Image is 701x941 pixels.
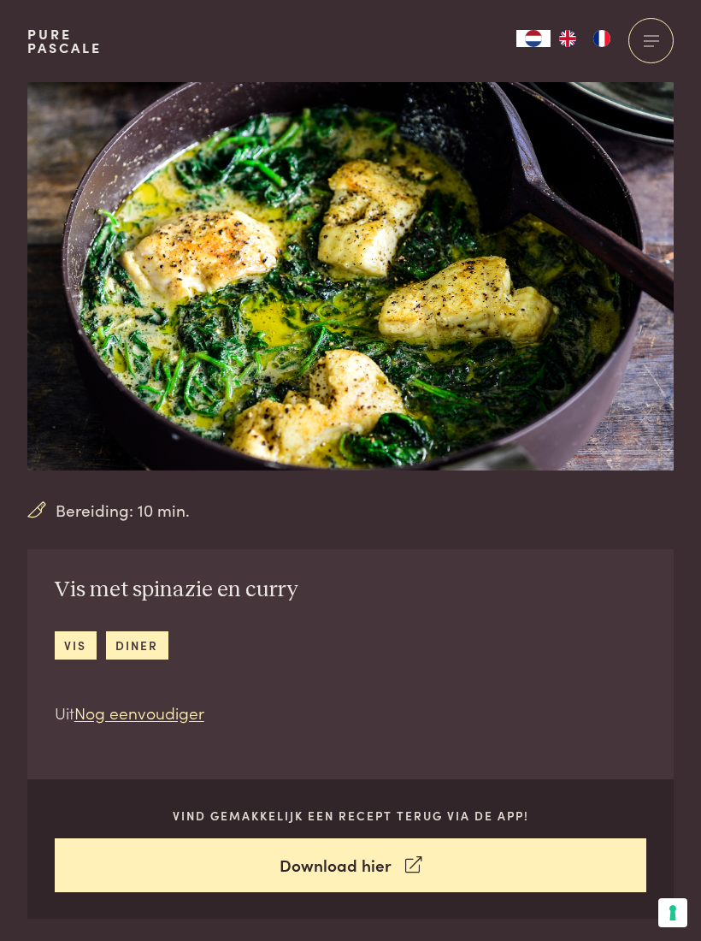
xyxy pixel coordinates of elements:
[55,701,298,725] p: Uit
[585,30,619,47] a: FR
[55,807,647,825] p: Vind gemakkelijk een recept terug via de app!
[27,27,102,55] a: PurePascale
[658,898,687,927] button: Uw voorkeuren voor toestemming voor trackingtechnologieën
[516,30,551,47] a: NL
[516,30,551,47] div: Language
[106,631,168,660] a: diner
[55,838,647,892] a: Download hier
[516,30,619,47] aside: Language selected: Nederlands
[55,577,298,604] h2: Vis met spinazie en curry
[74,701,204,724] a: Nog eenvoudiger
[551,30,619,47] ul: Language list
[55,631,97,660] a: vis
[56,498,190,523] span: Bereiding: 10 min.
[27,82,674,470] img: Vis met spinazie en curry
[551,30,585,47] a: EN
